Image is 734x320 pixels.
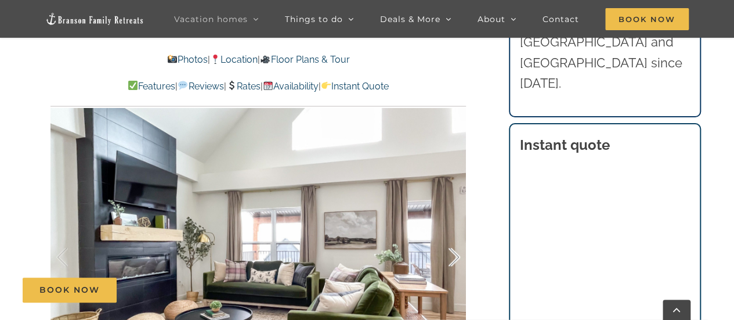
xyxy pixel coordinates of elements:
span: Contact [543,15,579,23]
img: 📍 [211,55,220,64]
img: 📆 [263,81,273,90]
strong: Instant quote [520,137,610,154]
p: | | [50,52,466,67]
a: Features [128,81,175,92]
a: Photos [167,54,208,65]
img: 💲 [227,81,236,90]
a: Rates [226,81,261,92]
span: Deals & More [380,15,440,23]
a: Instant Quote [321,81,389,92]
img: 📸 [168,55,177,64]
a: Reviews [178,81,223,92]
a: Book Now [23,278,117,303]
span: Vacation homes [174,15,248,23]
span: About [478,15,505,23]
span: Things to do [285,15,343,23]
img: 👉 [321,81,331,90]
img: 💬 [178,81,187,90]
span: Book Now [39,285,100,295]
span: Book Now [605,8,689,30]
img: Branson Family Retreats Logo [45,12,144,26]
a: Floor Plans & Tour [260,54,349,65]
a: Availability [263,81,319,92]
p: | | | | [50,79,466,94]
a: Location [210,54,258,65]
img: ✅ [128,81,138,90]
img: 🎥 [261,55,270,64]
